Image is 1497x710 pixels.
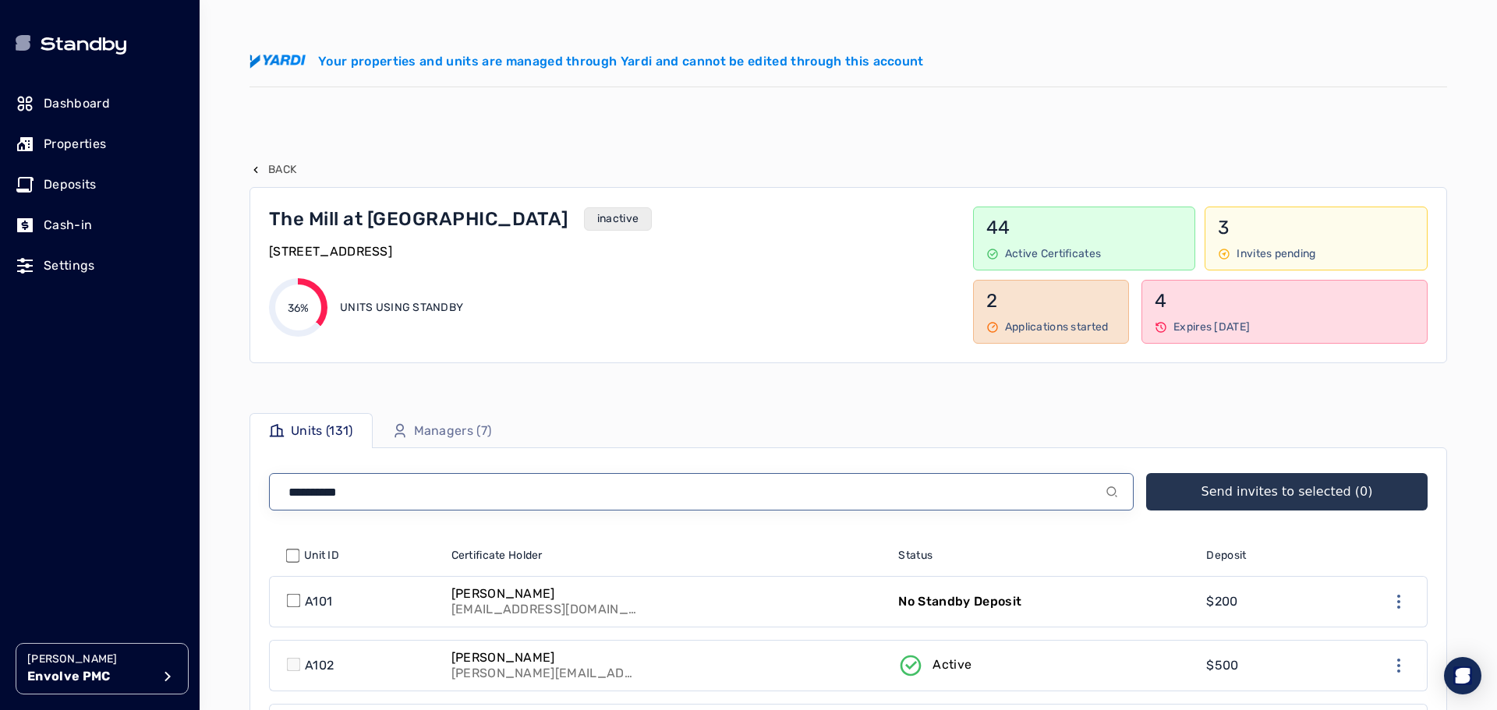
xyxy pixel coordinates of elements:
[291,422,353,440] p: Units (131)
[1197,577,1324,627] a: $200
[16,127,184,161] a: Properties
[340,300,463,316] p: Units using Standby
[1155,288,1414,313] p: 4
[270,641,442,691] a: A102
[318,52,924,71] p: Your properties and units are managed through Yardi and cannot be edited through this account
[268,162,296,178] p: Back
[451,602,639,617] p: [EMAIL_ADDRESS][DOMAIN_NAME]
[889,577,1197,627] a: No Standby Deposit
[269,242,392,261] p: [STREET_ADDRESS]
[1005,320,1109,335] p: Applications started
[249,413,373,448] a: Units (131)
[451,666,639,681] p: [PERSON_NAME][EMAIL_ADDRESS][PERSON_NAME][DOMAIN_NAME]
[270,577,442,627] a: A101
[16,87,184,121] a: Dashboard
[986,288,1116,313] p: 2
[442,641,890,691] a: [PERSON_NAME][PERSON_NAME][EMAIL_ADDRESS][PERSON_NAME][DOMAIN_NAME]
[304,548,339,563] span: Unit ID
[1206,592,1237,611] p: $200
[44,216,92,235] p: Cash-in
[1206,548,1246,563] span: Deposit
[269,207,568,231] p: The Mill at [GEOGRAPHIC_DATA]
[16,208,184,242] a: Cash-in
[16,643,189,694] button: [PERSON_NAME]Envolve PMC
[898,592,1021,611] p: No Standby Deposit
[373,413,511,448] a: Managers (7)
[1005,246,1101,262] p: Active Certificates
[249,162,296,178] button: Back
[1206,656,1238,675] p: $500
[414,422,492,440] p: Managers (7)
[1237,246,1315,262] p: Invites pending
[269,207,951,231] a: The Mill at [GEOGRAPHIC_DATA]inactive
[249,55,306,69] img: yardi
[451,548,543,563] span: Certificate Holder
[451,586,639,602] p: [PERSON_NAME]
[933,655,971,674] p: Active
[27,667,152,686] p: Envolve PMC
[889,641,1197,691] a: Active
[305,656,334,675] p: A102
[1173,320,1250,335] p: Expires [DATE]
[44,135,106,154] p: Properties
[16,249,184,283] a: Settings
[44,256,95,275] p: Settings
[305,592,332,611] p: A101
[986,215,1183,240] p: 44
[1197,641,1324,691] a: $500
[451,650,639,666] p: [PERSON_NAME]
[898,548,933,563] span: Status
[288,301,310,316] p: 36%
[27,652,152,667] p: [PERSON_NAME]
[1218,215,1414,240] p: 3
[44,94,110,113] p: Dashboard
[597,211,639,227] p: inactive
[44,175,97,194] p: Deposits
[16,168,184,202] a: Deposits
[442,577,890,627] a: [PERSON_NAME][EMAIL_ADDRESS][DOMAIN_NAME]
[1444,657,1481,694] div: Open Intercom Messenger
